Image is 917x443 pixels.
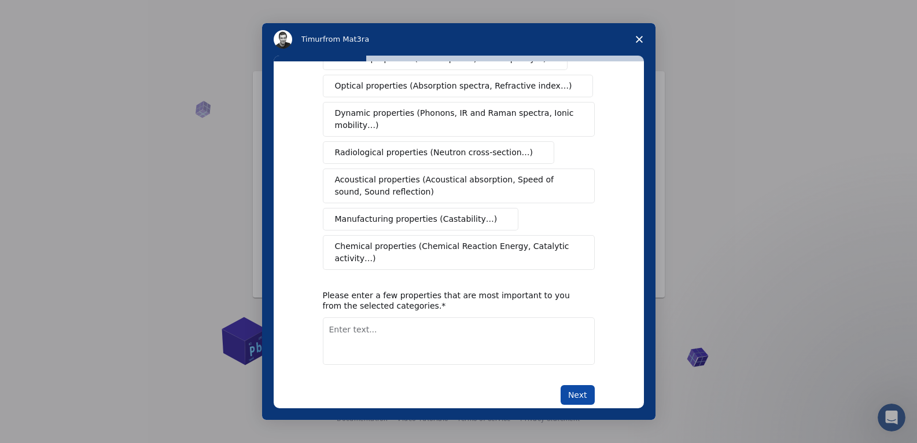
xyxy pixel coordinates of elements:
[323,35,369,43] span: from Mat3ra
[323,169,595,203] button: Acoustical properties (Acoustical absorption, Speed of sound, Sound reflection)
[335,147,533,159] span: Radiological properties (Neutron cross-section…)
[335,240,574,265] span: Chemical properties (Chemical Reaction Energy, Catalytic activity…)
[323,141,555,164] button: Radiological properties (Neutron cross-section…)
[323,102,595,137] button: Dynamic properties (Phonons, IR and Raman spectra, Ionic mobility…)
[623,23,655,56] span: Close survey
[323,75,594,97] button: Optical properties (Absorption spectra, Refractive index…)
[335,213,498,225] span: Manufacturing properties (Castability…)
[301,35,323,43] span: Timur
[323,290,577,311] div: Please enter a few properties that are most important to you from the selected categories.
[561,385,595,405] button: Next
[335,174,576,198] span: Acoustical properties (Acoustical absorption, Speed of sound, Sound reflection)
[274,30,292,49] img: Profile image for Timur
[335,80,572,92] span: Optical properties (Absorption spectra, Refractive index…)
[323,208,519,230] button: Manufacturing properties (Castability…)
[323,317,595,365] textarea: Enter text...
[335,107,575,131] span: Dynamic properties (Phonons, IR and Raman spectra, Ionic mobility…)
[23,8,65,19] span: Support
[323,235,595,270] button: Chemical properties (Chemical Reaction Energy, Catalytic activity…)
